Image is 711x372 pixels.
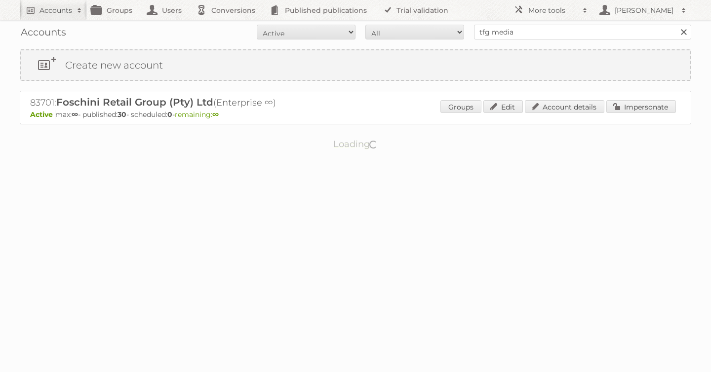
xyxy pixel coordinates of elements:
span: remaining: [175,110,219,119]
p: max: - published: - scheduled: - [30,110,681,119]
span: Active [30,110,55,119]
a: Create new account [21,50,690,80]
a: Account details [525,100,604,113]
strong: ∞ [212,110,219,119]
h2: More tools [528,5,578,15]
h2: Accounts [39,5,72,15]
strong: 0 [167,110,172,119]
p: Loading [302,134,409,154]
h2: [PERSON_NAME] [612,5,676,15]
h2: 83701: (Enterprise ∞) [30,96,376,109]
a: Edit [483,100,523,113]
strong: 30 [118,110,126,119]
a: Groups [440,100,481,113]
a: Impersonate [606,100,676,113]
strong: ∞ [72,110,78,119]
span: Foschini Retail Group (Pty) Ltd [56,96,213,108]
